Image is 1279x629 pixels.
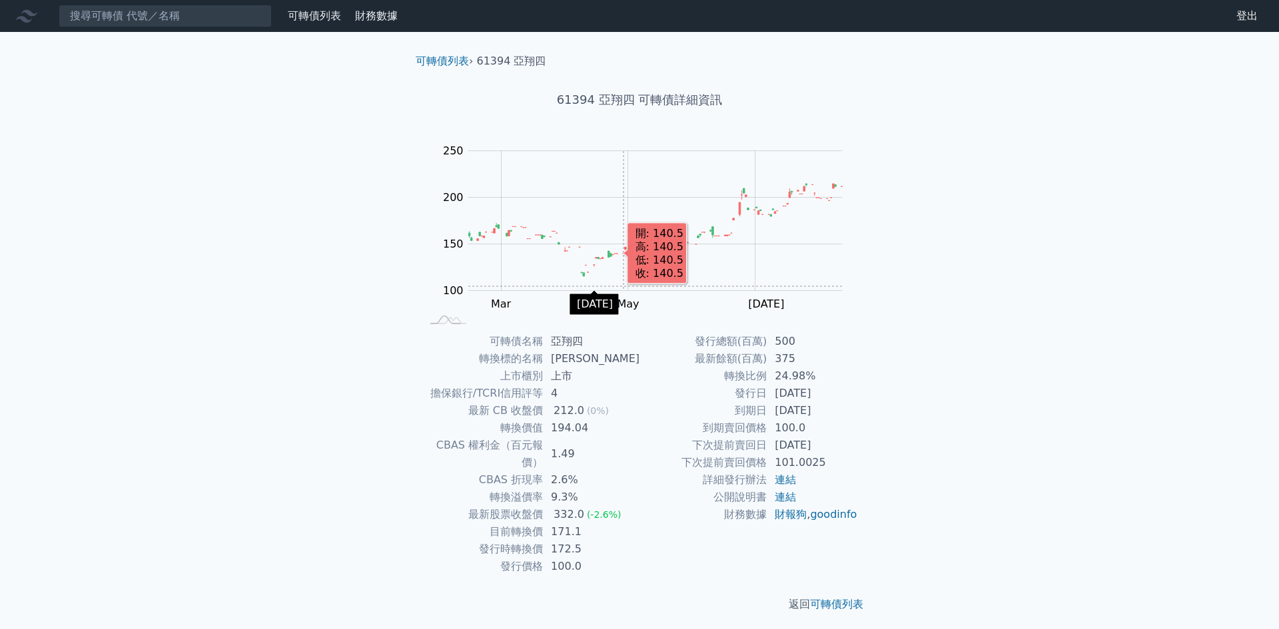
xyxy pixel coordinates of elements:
[443,191,464,204] tspan: 200
[421,471,543,489] td: CBAS 折現率
[477,53,546,69] li: 61394 亞翔四
[436,144,863,337] g: Chart
[421,350,543,367] td: 轉換標的名稱
[551,506,587,523] div: 332.0
[421,489,543,506] td: 轉換溢價率
[775,508,807,521] a: 財報狗
[355,9,398,22] a: 財務數據
[639,367,767,385] td: 轉換比例
[639,385,767,402] td: 發行日
[767,454,858,471] td: 101.0025
[421,402,543,419] td: 最新 CB 收盤價
[443,238,464,250] tspan: 150
[405,596,874,612] p: 返回
[59,5,272,27] input: 搜尋可轉債 代號／名稱
[748,298,784,310] tspan: [DATE]
[421,437,543,471] td: CBAS 權利金（百元報價）
[288,9,341,22] a: 可轉債列表
[775,473,796,486] a: 連結
[543,385,639,402] td: 4
[639,489,767,506] td: 公開說明書
[767,333,858,350] td: 500
[617,298,639,310] tspan: May
[543,333,639,350] td: 亞翔四
[639,419,767,437] td: 到期賣回價格
[767,402,858,419] td: [DATE]
[810,508,857,521] a: goodinfo
[421,523,543,540] td: 目前轉換價
[543,350,639,367] td: [PERSON_NAME]
[767,506,858,523] td: ,
[767,350,858,367] td: 375
[543,419,639,437] td: 194.04
[767,419,858,437] td: 100.0
[443,284,464,297] tspan: 100
[639,350,767,367] td: 最新餘額(百萬)
[639,333,767,350] td: 發行總額(百萬)
[543,558,639,575] td: 100.0
[639,402,767,419] td: 到期日
[587,405,609,416] span: (0%)
[587,509,622,520] span: (-2.6%)
[421,540,543,558] td: 發行時轉換價
[543,540,639,558] td: 172.5
[421,558,543,575] td: 發行價格
[639,471,767,489] td: 詳細發行辦法
[416,53,473,69] li: ›
[1226,5,1268,27] a: 登出
[405,91,874,109] h1: 61394 亞翔四 可轉債詳細資訊
[767,385,858,402] td: [DATE]
[810,598,863,610] a: 可轉債列表
[767,437,858,454] td: [DATE]
[421,506,543,523] td: 最新股票收盤價
[421,367,543,385] td: 上市櫃別
[543,437,639,471] td: 1.49
[421,333,543,350] td: 可轉債名稱
[639,506,767,523] td: 財務數據
[543,523,639,540] td: 171.1
[543,489,639,506] td: 9.3%
[775,491,796,503] a: 連結
[416,55,469,67] a: 可轉債列表
[551,402,587,419] div: 212.0
[639,454,767,471] td: 下次提前賣回價格
[639,437,767,454] td: 下次提前賣回日
[421,419,543,437] td: 轉換價值
[767,367,858,385] td: 24.98%
[543,367,639,385] td: 上市
[443,144,464,157] tspan: 250
[421,385,543,402] td: 擔保銀行/TCRI信用評等
[491,298,512,310] tspan: Mar
[543,471,639,489] td: 2.6%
